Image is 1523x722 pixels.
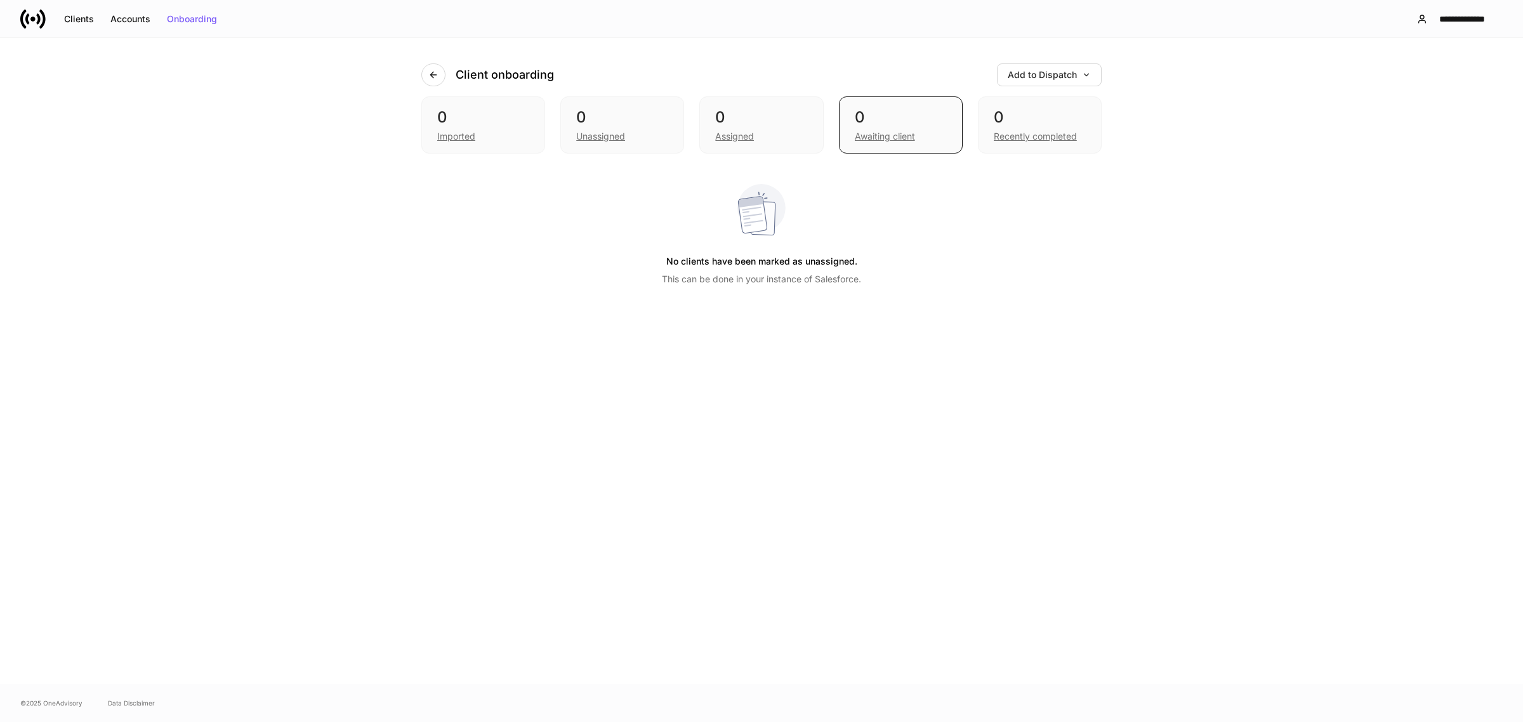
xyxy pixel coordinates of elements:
[576,107,668,128] div: 0
[108,698,155,708] a: Data Disclaimer
[855,107,947,128] div: 0
[421,96,545,154] div: 0Imported
[978,96,1102,154] div: 0Recently completed
[576,130,625,143] div: Unassigned
[56,9,102,29] button: Clients
[560,96,684,154] div: 0Unassigned
[994,130,1077,143] div: Recently completed
[1008,70,1091,79] div: Add to Dispatch
[167,15,217,23] div: Onboarding
[855,130,915,143] div: Awaiting client
[715,130,754,143] div: Assigned
[64,15,94,23] div: Clients
[715,107,807,128] div: 0
[994,107,1086,128] div: 0
[699,96,823,154] div: 0Assigned
[159,9,225,29] button: Onboarding
[662,273,861,286] p: This can be done in your instance of Salesforce.
[666,250,857,273] h5: No clients have been marked as unassigned.
[437,130,475,143] div: Imported
[437,107,529,128] div: 0
[997,63,1102,86] button: Add to Dispatch
[456,67,554,82] h4: Client onboarding
[839,96,963,154] div: 0Awaiting client
[20,698,82,708] span: © 2025 OneAdvisory
[110,15,150,23] div: Accounts
[102,9,159,29] button: Accounts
